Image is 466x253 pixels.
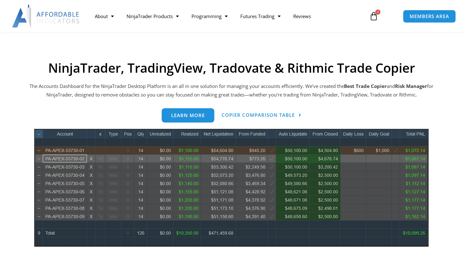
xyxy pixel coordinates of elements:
[403,10,456,23] a: MEMBERS AREA
[162,108,214,123] a: Learn more
[287,9,317,23] a: Reviews
[222,108,301,123] a: Copier Comparison Table
[88,9,364,23] nav: Menu
[88,9,120,23] a: About
[222,113,295,117] span: Copier Comparison Table
[34,129,429,247] img: wideview8 28 2 | Affordable Indicators – NinjaTrader
[171,113,205,118] span: Learn more
[120,9,185,23] a: NinjaTrader Products
[360,7,388,25] a: 0
[395,83,427,89] strong: Risk Manager
[12,5,80,28] img: LogoAI | Affordable Indicators – NinjaTrader
[344,83,387,89] b: Best Trade Copier
[234,9,287,23] a: Futures Trading
[29,82,434,100] p: The Accounts Dashboard for the NinjaTrader Desktop Platform is an all in one solution for managin...
[410,14,449,19] span: MEMBERS AREA
[375,10,380,15] span: 0
[185,9,234,23] a: Programming
[29,60,434,76] h2: NinjaTrader, TradingView, Tradovate & Rithmic Trade Copier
